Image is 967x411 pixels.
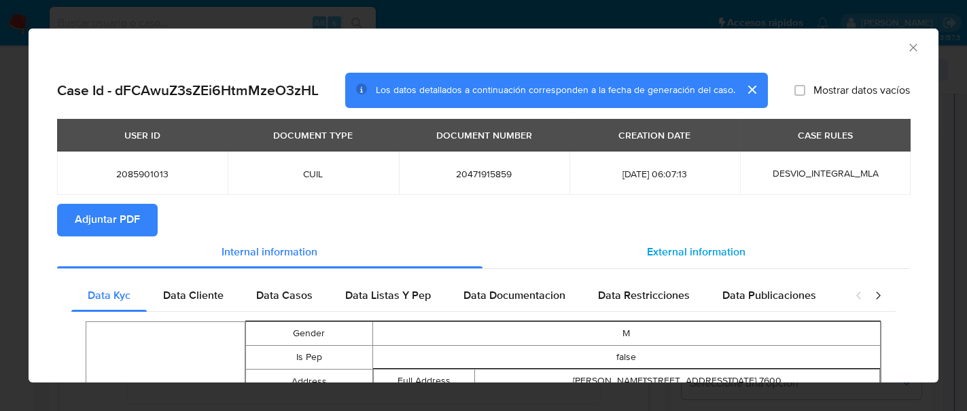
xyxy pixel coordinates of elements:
span: DESVIO_INTEGRAL_MLA [773,166,879,180]
td: Address [246,370,373,394]
div: Detailed info [57,236,910,269]
span: Data Cliente [163,287,224,303]
div: DOCUMENT NUMBER [428,124,540,147]
div: CASE RULES [790,124,861,147]
span: External information [647,245,745,260]
button: Cerrar ventana [907,41,919,53]
td: Gender [246,322,373,346]
span: Data Publicaciones [722,287,816,303]
div: Detailed internal info [71,279,841,312]
span: Los datos detallados a continuación corresponden a la fecha de generación del caso. [376,84,735,97]
span: Adjuntar PDF [75,205,140,235]
td: [PERSON_NAME][STREET_ADDRESS][DATE] 7600 [474,370,879,393]
h2: Case Id - dFCAwuZ3sZEi6HtmMzeO3zHL [57,82,319,99]
span: Data Restricciones [598,287,690,303]
span: Mostrar datos vacíos [813,84,910,97]
span: Data Casos [256,287,313,303]
button: cerrar [735,73,768,106]
span: Data Documentacion [463,287,565,303]
div: closure-recommendation-modal [29,29,938,382]
div: DOCUMENT TYPE [265,124,361,147]
div: CREATION DATE [610,124,699,147]
span: Data Listas Y Pep [345,287,431,303]
td: false [372,346,880,370]
span: [DATE] 06:07:13 [586,168,724,180]
span: Data Kyc [88,287,130,303]
span: 20471915859 [415,168,553,180]
td: Full Address [373,370,474,393]
span: CUIL [244,168,382,180]
td: M [372,322,880,346]
span: 2085901013 [73,168,211,180]
span: Internal information [222,245,317,260]
button: Adjuntar PDF [57,204,158,236]
input: Mostrar datos vacíos [794,85,805,96]
td: Is Pep [246,346,373,370]
div: USER ID [116,124,169,147]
